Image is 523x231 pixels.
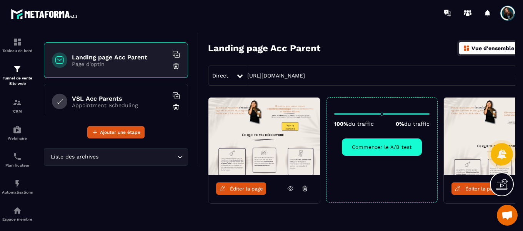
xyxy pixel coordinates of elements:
[2,146,33,173] a: schedulerschedulerPlanificateur
[2,173,33,200] a: automationsautomationsAutomatisations
[396,121,430,127] p: 0%
[404,121,430,127] span: du traffic
[2,163,33,167] p: Planificateur
[216,182,266,195] a: Éditer la page
[2,190,33,194] p: Automatisations
[348,121,374,127] span: du traffic
[13,125,22,134] img: automations
[87,126,145,138] button: Ajouter une étape
[13,64,22,74] img: formation
[465,186,498,192] span: Éditer la page
[2,109,33,113] p: CRM
[13,37,22,47] img: formation
[247,73,305,79] a: [URL][DOMAIN_NAME]
[2,217,33,221] p: Espace membre
[100,128,140,136] span: Ajouter une étape
[342,138,422,156] button: Commencer le A/B test
[72,54,168,61] h6: Landing page Acc Parent
[208,43,320,54] h3: Landing page Acc Parent
[471,45,514,51] p: Vue d'ensemble
[497,205,518,226] div: Ouvrir le chat
[208,98,320,175] img: image
[13,152,22,161] img: scheduler
[72,95,168,102] h6: VSL Acc Parents
[13,179,22,188] img: automations
[2,92,33,119] a: formationformationCRM
[11,7,80,21] img: logo
[334,121,374,127] p: 100%
[72,102,168,108] p: Appointment Scheduling
[13,98,22,107] img: formation
[72,61,168,67] p: Page d'optin
[100,153,175,161] input: Search for option
[172,62,180,70] img: trash
[49,153,100,161] span: Liste des archives
[2,76,33,86] p: Tunnel de vente Site web
[2,119,33,146] a: automationsautomationsWebinaire
[212,73,228,79] span: Direct
[463,45,470,52] img: dashboard-orange.40269519.svg
[451,182,501,195] a: Éditer la page
[2,32,33,59] a: formationformationTableau de bord
[2,59,33,92] a: formationformationTunnel de vente Site web
[44,148,188,166] div: Search for option
[2,136,33,140] p: Webinaire
[13,206,22,215] img: automations
[2,49,33,53] p: Tableau de bord
[172,103,180,111] img: trash
[2,200,33,227] a: automationsautomationsEspace membre
[230,186,263,192] span: Éditer la page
